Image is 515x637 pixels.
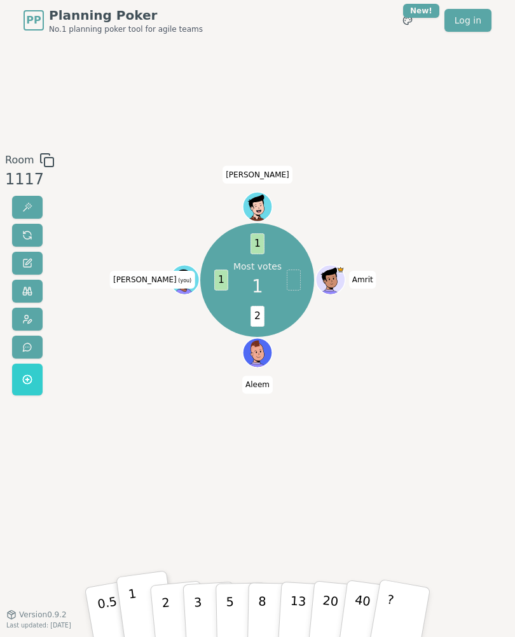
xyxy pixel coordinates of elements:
button: Get a named room [12,364,43,395]
button: Change avatar [12,308,43,331]
span: Room [5,153,34,168]
button: Send feedback [12,336,43,359]
button: Click to change your avatar [171,266,198,294]
span: 1 [251,233,264,254]
span: Planning Poker [49,6,203,24]
span: Amrit is the host [337,266,345,274]
span: Click to change your name [349,271,376,289]
button: Reveal votes [12,196,43,219]
button: Watch only [12,280,43,303]
div: 1117 [5,168,55,191]
button: New! [396,9,419,32]
span: Version 0.9.2 [19,610,67,620]
span: 2 [251,306,264,326]
a: Log in [444,9,491,32]
span: No.1 planning poker tool for agile teams [49,24,203,34]
span: Last updated: [DATE] [6,622,71,629]
span: Click to change your name [242,376,273,394]
span: Click to change your name [223,166,292,184]
a: PPPlanning PokerNo.1 planning poker tool for agile teams [24,6,203,34]
button: Reset votes [12,224,43,247]
span: 1 [214,270,228,290]
span: (you) [177,278,192,284]
p: Most votes [233,261,282,273]
span: PP [26,13,41,28]
button: Version0.9.2 [6,610,67,620]
span: Click to change your name [110,271,195,289]
span: 1 [252,273,263,299]
div: New! [403,4,439,18]
button: Change name [12,252,43,275]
